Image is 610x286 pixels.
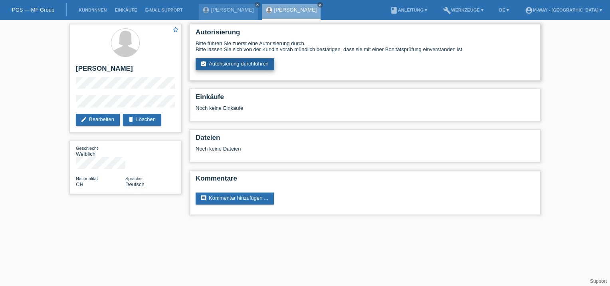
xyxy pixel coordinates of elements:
h2: Einkäufe [196,93,534,105]
div: Bitte führen Sie zuerst eine Autorisierung durch. Bitte lassen Sie sich von der Kundin vorab münd... [196,40,534,52]
i: assignment_turned_in [200,61,207,67]
i: book [390,6,398,14]
i: build [443,6,451,14]
div: Noch keine Dateien [196,146,440,152]
i: close [255,3,259,7]
span: Sprache [125,176,142,181]
i: close [318,3,322,7]
a: [PERSON_NAME] [211,7,254,13]
div: Noch keine Einkäufe [196,105,534,117]
a: DE ▾ [495,8,513,12]
div: Weiblich [76,145,125,157]
i: comment [200,195,207,201]
i: delete [128,116,134,123]
a: Kund*innen [75,8,111,12]
a: editBearbeiten [76,114,120,126]
a: POS — MF Group [12,7,54,13]
h2: Dateien [196,134,534,146]
i: edit [81,116,87,123]
a: E-Mail Support [141,8,187,12]
i: star_border [172,26,179,33]
a: deleteLöschen [123,114,161,126]
a: close [255,2,260,8]
a: assignment_turned_inAutorisierung durchführen [196,58,274,70]
a: star_border [172,26,179,34]
h2: [PERSON_NAME] [76,65,175,77]
span: Schweiz [76,181,83,187]
a: account_circlem-way - [GEOGRAPHIC_DATA] ▾ [521,8,606,12]
i: account_circle [525,6,533,14]
a: close [317,2,323,8]
span: Nationalität [76,176,98,181]
span: Geschlecht [76,146,98,151]
h2: Autorisierung [196,28,534,40]
a: commentKommentar hinzufügen ... [196,193,274,205]
a: buildWerkzeuge ▾ [439,8,487,12]
a: Support [590,278,607,284]
h2: Kommentare [196,175,534,187]
a: Einkäufe [111,8,141,12]
a: [PERSON_NAME] [274,7,317,13]
span: Deutsch [125,181,145,187]
a: bookAnleitung ▾ [386,8,431,12]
